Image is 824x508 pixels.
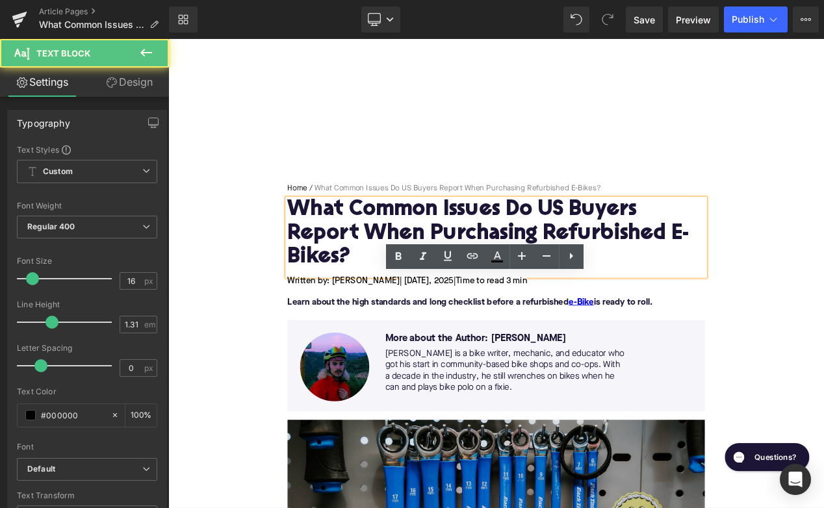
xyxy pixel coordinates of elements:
[36,48,90,58] span: Text Block
[344,285,430,296] span: Time to read 3 min
[144,277,155,285] span: px
[17,344,157,353] div: Letter Spacing
[169,6,198,32] a: New Library
[17,110,70,129] div: Typography
[480,308,510,324] a: e-Bike
[634,13,655,27] span: Save
[166,172,175,186] span: /
[41,408,105,422] input: Color
[143,172,643,192] nav: breadcrumbs
[563,6,589,32] button: Undo
[144,364,155,372] span: px
[87,68,172,97] a: Design
[144,320,155,329] span: em
[17,300,157,309] div: Line Height
[27,222,75,231] b: Regular 400
[732,14,764,25] span: Publish
[261,371,548,425] p: [PERSON_NAME] is a bike writer, mechanic, and educator who got his start in community-based bike ...
[39,6,169,17] a: Article Pages
[261,352,548,368] p: More about the Author: [PERSON_NAME]
[17,491,157,500] div: Text Transform
[17,201,157,210] div: Font Weight
[39,19,144,30] span: What Common Issues Do US Buyers Report When Purchasing Refurbished E-Bikes?
[342,285,344,296] span: |
[143,172,166,186] a: Home
[793,6,819,32] button: More
[17,442,157,451] div: Font
[143,311,581,321] font: Learn about the high standards and long checklist before a refurbished is ready to roll.
[724,6,788,32] button: Publish
[780,464,811,495] div: Open Intercom Messenger
[27,464,55,475] i: Default
[668,6,719,32] a: Preview
[277,285,313,296] span: | [DATE]
[313,285,342,296] span: , 2025
[143,284,643,298] p: Written by: [PERSON_NAME]
[43,166,73,177] b: Custom
[17,144,157,155] div: Text Styles
[143,192,643,277] h1: What Common Issues Do US Buyers Report When Purchasing Refurbished E-Bikes?
[676,13,711,27] span: Preview
[125,404,157,427] div: %
[595,6,621,32] button: Redo
[17,387,157,396] div: Text Color
[17,257,157,266] div: Font Size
